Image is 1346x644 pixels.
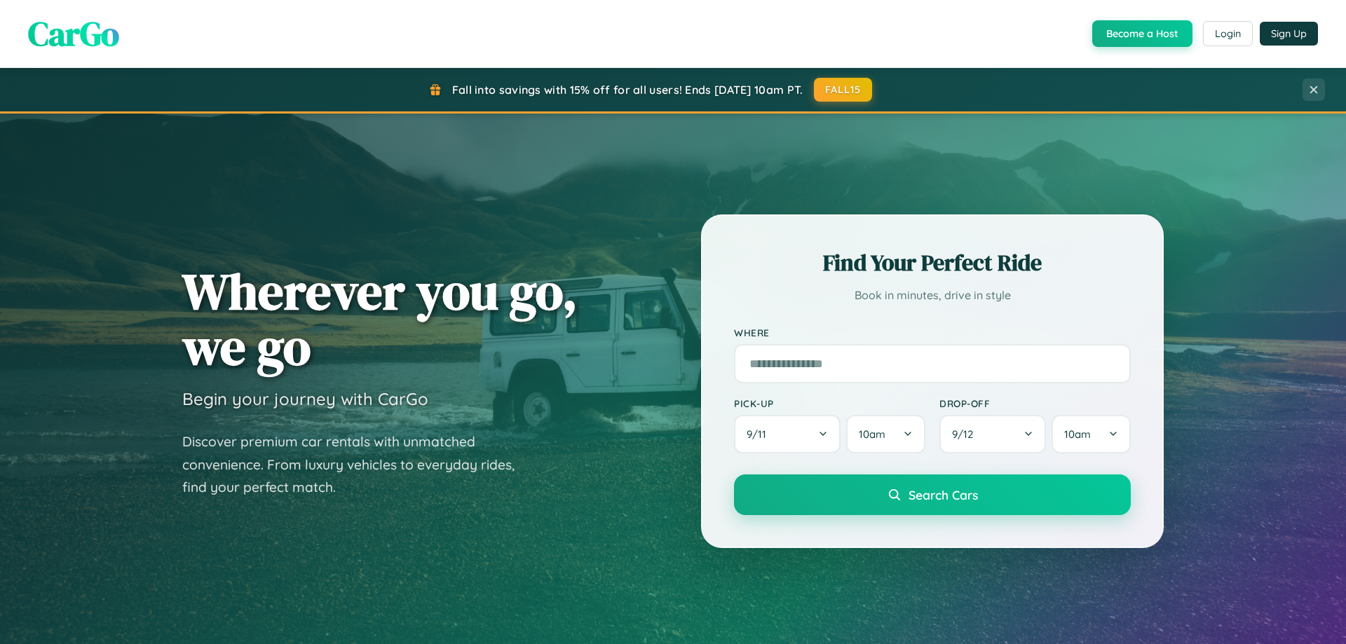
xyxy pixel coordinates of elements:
[182,263,578,374] h1: Wherever you go, we go
[1203,21,1253,46] button: Login
[734,474,1131,515] button: Search Cars
[1092,20,1192,47] button: Become a Host
[734,285,1131,306] p: Book in minutes, drive in style
[747,427,773,441] span: 9 / 11
[28,11,119,57] span: CarGo
[734,327,1131,338] label: Where
[182,430,533,499] p: Discover premium car rentals with unmatched convenience. From luxury vehicles to everyday rides, ...
[1064,427,1091,441] span: 10am
[846,415,925,453] button: 10am
[182,388,428,409] h3: Begin your journey with CarGo
[859,427,885,441] span: 10am
[814,78,873,102] button: FALL15
[1052,415,1131,453] button: 10am
[734,247,1131,278] h2: Find Your Perfect Ride
[734,397,925,409] label: Pick-up
[1260,22,1318,46] button: Sign Up
[452,83,803,97] span: Fall into savings with 15% off for all users! Ends [DATE] 10am PT.
[952,427,980,441] span: 9 / 12
[734,415,841,453] button: 9/11
[939,415,1046,453] button: 9/12
[939,397,1131,409] label: Drop-off
[909,487,978,502] span: Search Cars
